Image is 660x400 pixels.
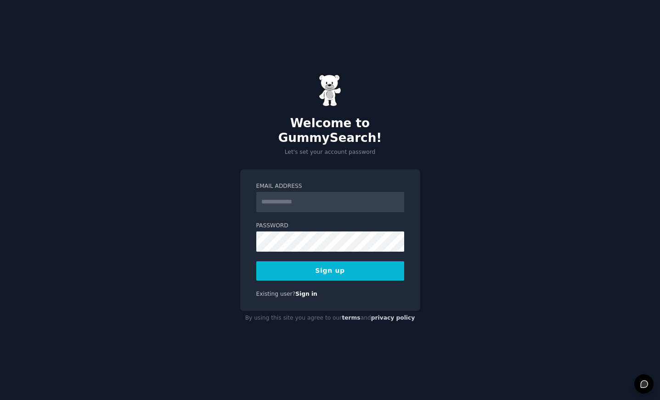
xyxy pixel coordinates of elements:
[342,315,360,321] a: terms
[240,116,420,145] h2: Welcome to GummySearch!
[240,311,420,326] div: By using this site you agree to our and
[371,315,415,321] a: privacy policy
[256,291,296,297] span: Existing user?
[256,182,404,191] label: Email Address
[240,148,420,157] p: Let's set your account password
[319,74,342,107] img: Gummy Bear
[295,291,317,297] a: Sign in
[256,222,404,230] label: Password
[256,261,404,281] button: Sign up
